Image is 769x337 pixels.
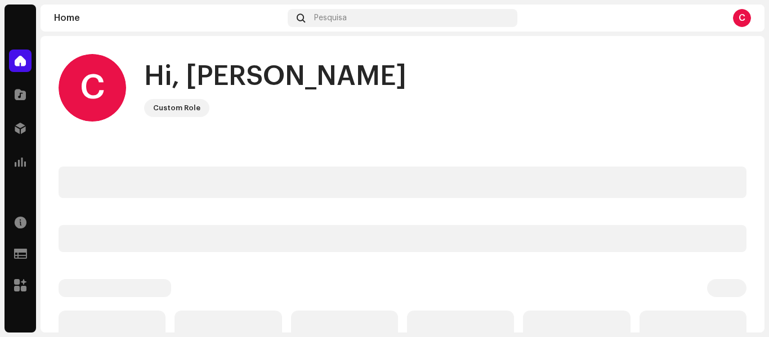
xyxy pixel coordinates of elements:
div: C [733,9,751,27]
div: Hi, [PERSON_NAME] [144,59,406,95]
div: Custom Role [153,101,200,115]
div: Home [54,14,283,23]
div: C [59,54,126,122]
span: Pesquisa [314,14,347,23]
